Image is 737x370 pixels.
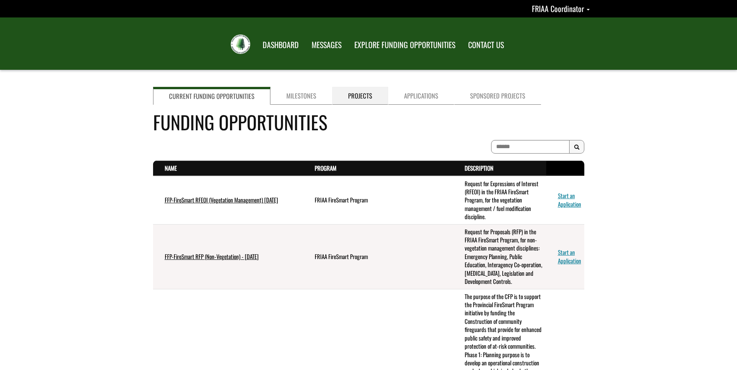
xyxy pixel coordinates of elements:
a: EXPLORE FUNDING OPPORTUNITIES [348,35,461,55]
a: CONTACT US [462,35,510,55]
td: Request for Expressions of Interest (RFEOI) in the FRIAA FireSmart Program, for the vegetation ma... [453,176,546,225]
td: FFP-FireSmart RFEOI (Vegetation Management) July 2025 [153,176,303,225]
button: Search Results [569,140,584,154]
span: FRIAA Coordinator [532,3,584,14]
a: FFP-FireSmart RFEOI (Vegetation Management) [DATE] [165,195,278,204]
a: Projects [332,87,388,105]
td: Request for Proposals (RFP) in the FRIAA FireSmart Program, for non-vegetation management discipl... [453,224,546,289]
a: Milestones [270,87,332,105]
a: MESSAGES [306,35,347,55]
img: FRIAA Submissions Portal [231,35,250,54]
a: Program [315,164,336,172]
td: FRIAA FireSmart Program [303,224,453,289]
nav: Main Navigation [256,33,510,55]
td: FFP-FireSmart RFP (Non-Vegetation) - July 2025 [153,224,303,289]
a: Applications [388,87,454,105]
a: Sponsored Projects [454,87,541,105]
td: FRIAA FireSmart Program [303,176,453,225]
h4: Funding Opportunities [153,108,584,136]
a: FRIAA Coordinator [532,3,590,14]
a: DASHBOARD [257,35,305,55]
a: Description [465,164,493,172]
a: Name [165,164,177,172]
a: FFP-FireSmart RFP (Non-Vegetation) - [DATE] [165,252,259,261]
a: Start an Application [558,191,581,208]
a: Start an Application [558,248,581,265]
a: Current Funding Opportunities [153,87,270,105]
